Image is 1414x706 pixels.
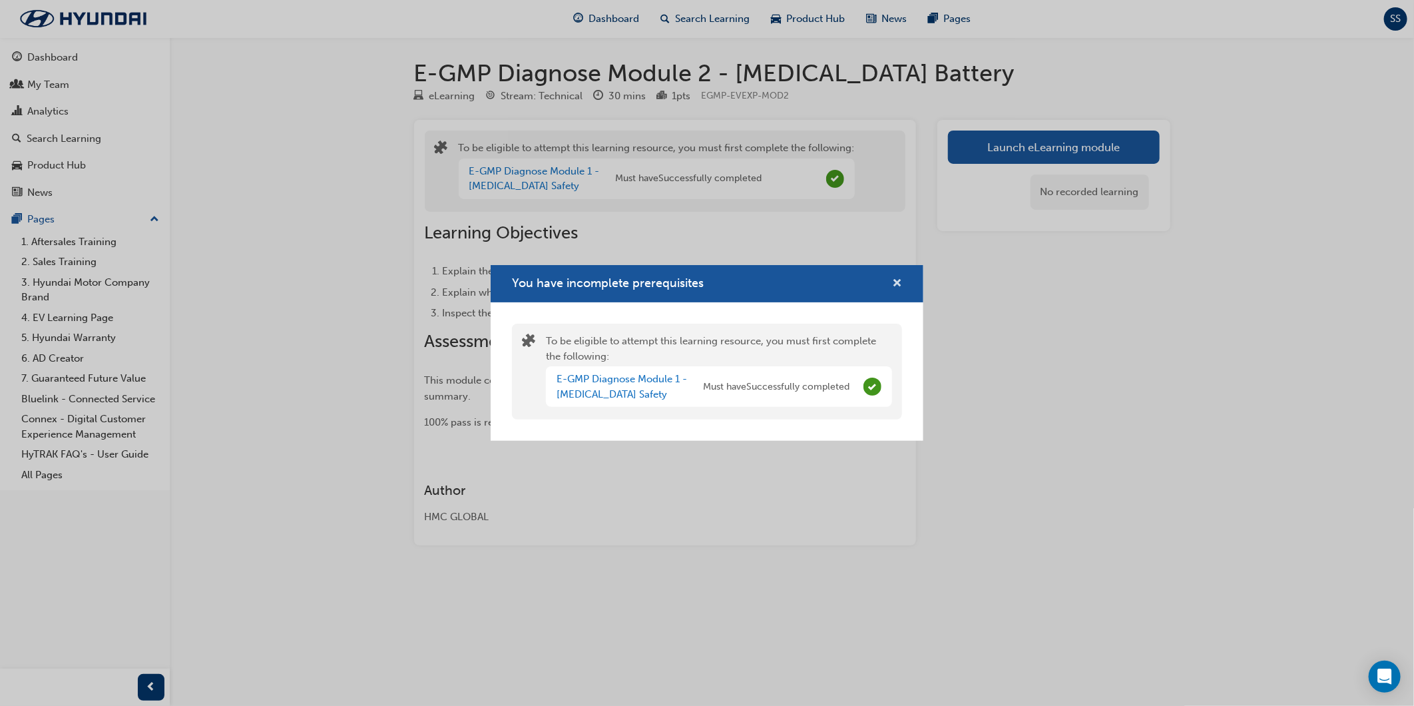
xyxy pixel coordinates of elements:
[491,265,923,442] div: You have incomplete prerequisites
[1369,661,1401,693] div: Open Intercom Messenger
[863,378,881,396] span: Complete
[512,276,704,290] span: You have incomplete prerequisites
[522,335,535,350] span: puzzle-icon
[892,278,902,290] span: cross-icon
[557,373,687,400] a: E-GMP Diagnose Module 1 - [MEDICAL_DATA] Safety
[703,380,849,395] span: Must have Successfully completed
[546,334,892,410] div: To be eligible to attempt this learning resource, you must first complete the following:
[892,276,902,292] button: cross-icon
